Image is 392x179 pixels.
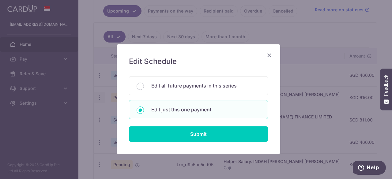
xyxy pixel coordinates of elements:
[129,126,268,142] input: Submit
[383,75,389,96] span: Feedback
[353,161,386,176] iframe: Opens a widget where you can find more information
[151,82,260,89] p: Edit all future payments in this series
[129,57,268,66] h5: Edit Schedule
[266,52,273,59] button: Close
[151,106,260,113] p: Edit just this one payment
[380,69,392,110] button: Feedback - Show survey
